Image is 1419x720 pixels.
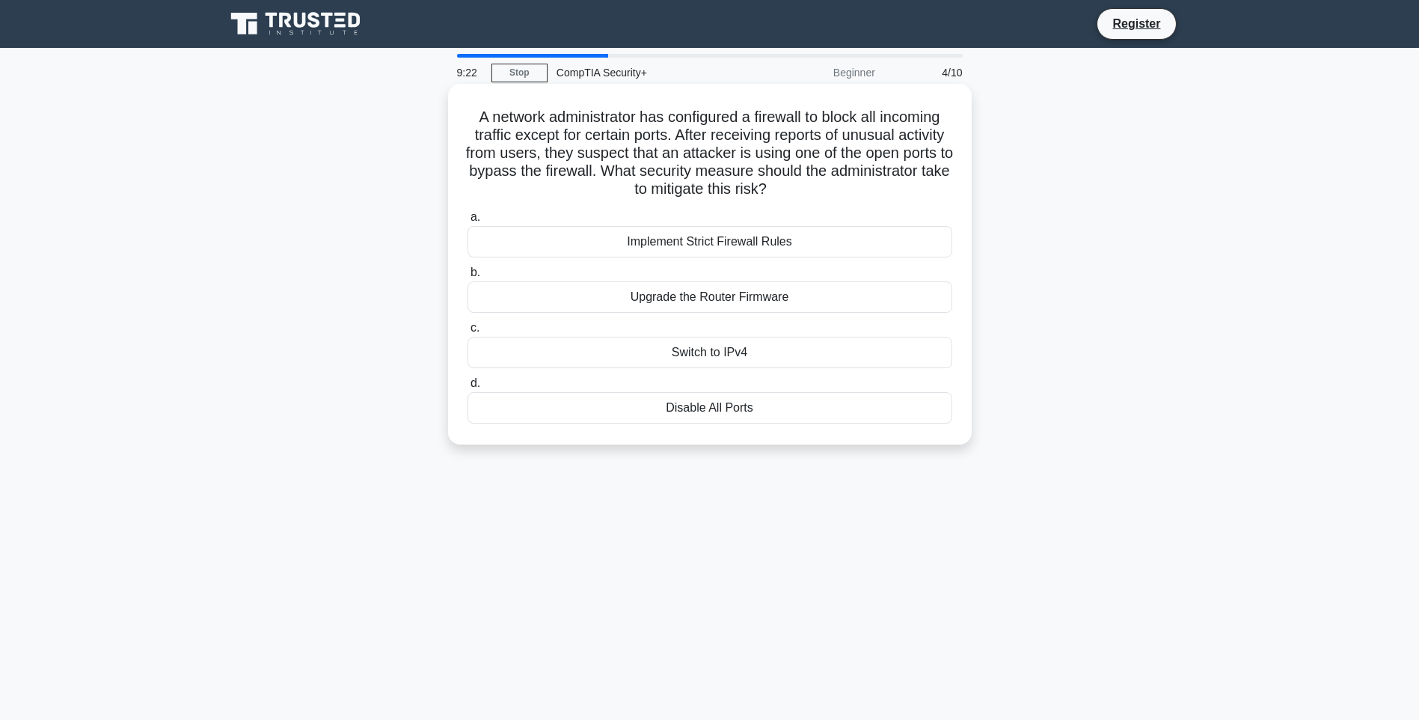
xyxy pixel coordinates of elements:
span: c. [471,321,479,334]
div: Beginner [753,58,884,88]
span: b. [471,266,480,278]
div: Upgrade the Router Firmware [468,281,952,313]
div: 4/10 [884,58,972,88]
div: CompTIA Security+ [548,58,753,88]
span: a. [471,210,480,223]
a: Register [1103,14,1169,33]
div: Switch to IPv4 [468,337,952,368]
div: 9:22 [448,58,491,88]
a: Stop [491,64,548,82]
div: Disable All Ports [468,392,952,424]
span: d. [471,376,480,389]
div: Implement Strict Firewall Rules [468,226,952,257]
h5: A network administrator has configured a firewall to block all incoming traffic except for certai... [466,108,954,199]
